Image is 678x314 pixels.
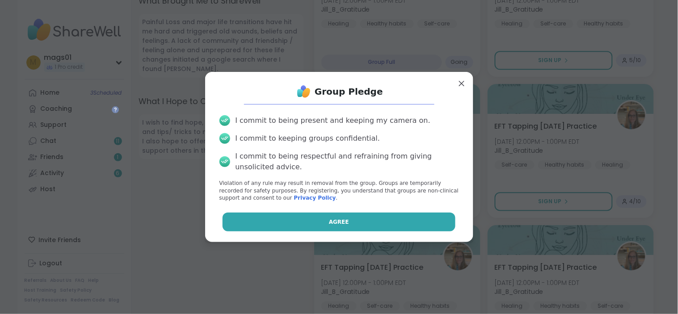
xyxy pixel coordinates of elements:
[219,180,459,202] p: Violation of any rule may result in removal from the group. Groups are temporarily recorded for s...
[315,85,383,98] h1: Group Pledge
[236,151,459,172] div: I commit to being respectful and refraining from giving unsolicited advice.
[329,218,349,226] span: Agree
[236,133,380,144] div: I commit to keeping groups confidential.
[223,213,455,231] button: Agree
[236,115,430,126] div: I commit to being present and keeping my camera on.
[295,83,313,100] img: ShareWell Logo
[112,106,119,113] iframe: Spotlight
[294,195,336,201] a: Privacy Policy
